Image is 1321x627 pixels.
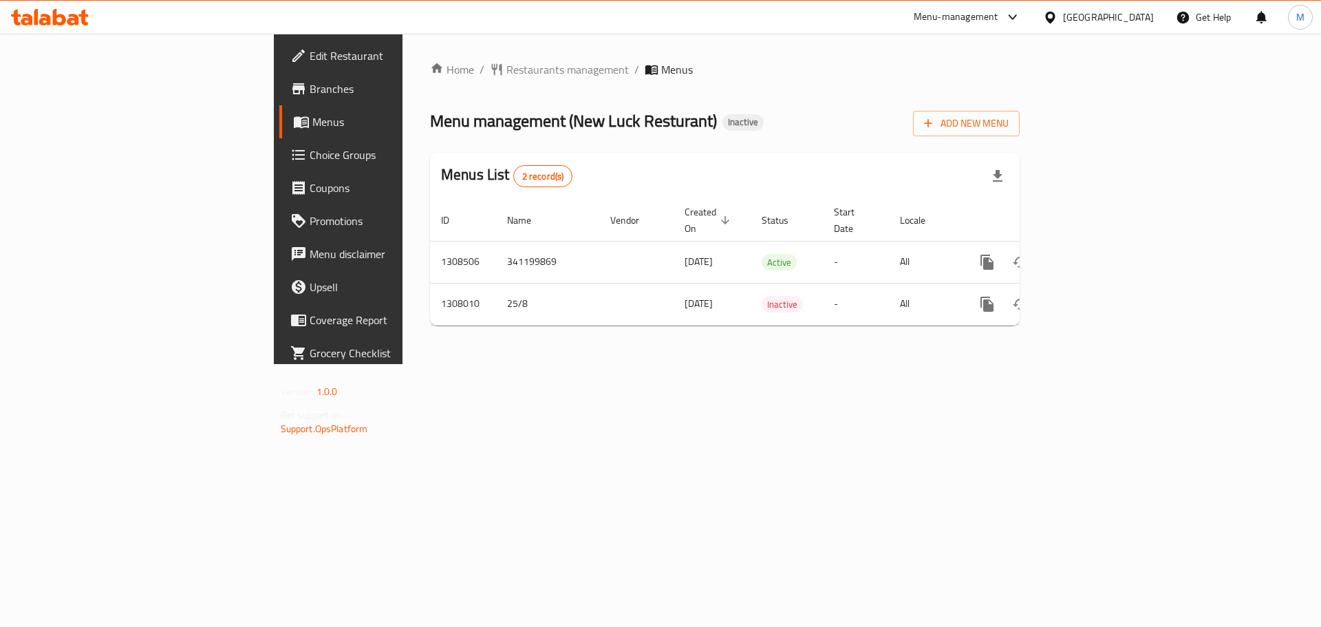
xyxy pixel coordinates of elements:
span: ID [441,212,467,229]
a: Promotions [279,204,495,237]
span: Created On [685,204,734,237]
th: Actions [960,200,1114,242]
a: Upsell [279,270,495,304]
td: - [823,241,889,283]
a: Support.OpsPlatform [281,420,368,438]
span: Add New Menu [924,115,1009,132]
span: Inactive [722,116,764,128]
table: enhanced table [430,200,1114,326]
div: Active [762,254,797,270]
span: Status [762,212,806,229]
span: Get support on: [281,406,344,424]
span: Coupons [310,180,484,196]
button: Change Status [1004,246,1037,279]
span: Menus [661,61,693,78]
h2: Menus List [441,164,572,187]
span: Grocery Checklist [310,345,484,361]
span: Menus [312,114,484,130]
a: Coverage Report [279,304,495,337]
div: Export file [981,160,1014,193]
span: M [1296,10,1304,25]
td: All [889,283,960,325]
a: Menus [279,105,495,138]
span: Active [762,255,797,270]
button: Add New Menu [913,111,1020,136]
span: [DATE] [685,253,713,270]
span: Restaurants management [506,61,629,78]
a: Coupons [279,171,495,204]
span: Version: [281,383,314,401]
div: Inactive [722,114,764,131]
span: Upsell [310,279,484,295]
span: Coverage Report [310,312,484,328]
button: more [971,246,1004,279]
span: Menu management ( New Luck Resturant ) [430,105,717,136]
div: [GEOGRAPHIC_DATA] [1063,10,1154,25]
span: Start Date [834,204,872,237]
span: Inactive [762,297,803,312]
a: Edit Restaurant [279,39,495,72]
div: Inactive [762,296,803,312]
td: 25/8 [496,283,599,325]
td: 341199869 [496,241,599,283]
td: All [889,241,960,283]
div: Total records count [513,165,573,187]
td: - [823,283,889,325]
span: [DATE] [685,295,713,312]
span: 2 record(s) [514,170,572,183]
span: Branches [310,81,484,97]
span: Edit Restaurant [310,47,484,64]
a: Menu disclaimer [279,237,495,270]
span: Name [507,212,549,229]
button: more [971,288,1004,321]
li: / [634,61,639,78]
span: Vendor [610,212,657,229]
span: Menu disclaimer [310,246,484,262]
a: Grocery Checklist [279,337,495,370]
div: Menu-management [914,9,998,25]
nav: breadcrumb [430,61,1020,78]
a: Restaurants management [490,61,629,78]
span: 1.0.0 [316,383,338,401]
span: Choice Groups [310,147,484,163]
span: Promotions [310,213,484,229]
a: Branches [279,72,495,105]
span: Locale [900,212,943,229]
a: Choice Groups [279,138,495,171]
